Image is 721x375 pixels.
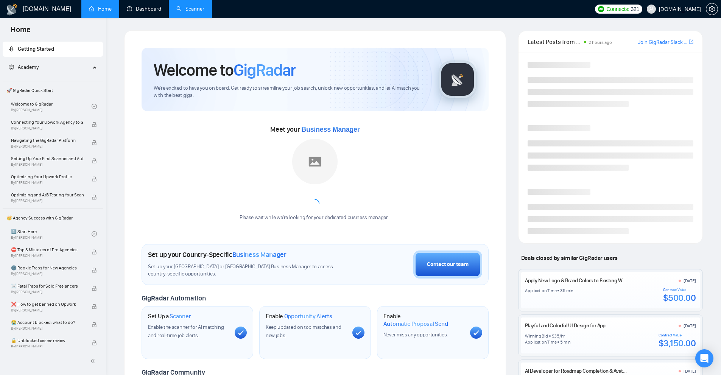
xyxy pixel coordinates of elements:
[684,323,696,329] div: [DATE]
[525,339,556,345] div: Application Time
[92,158,97,163] span: lock
[383,331,448,338] span: Never miss any opportunities.
[706,6,718,12] a: setting
[3,83,102,98] span: 🚀 GigRadar Quick Start
[148,313,191,320] h1: Set Up a
[9,46,14,51] span: rocket
[235,214,395,221] div: Please wait while we're looking for your dedicated business manager...
[92,140,97,145] span: lock
[11,344,84,349] span: By [PERSON_NAME]
[3,42,103,57] li: Getting Started
[154,60,296,80] h1: Welcome to
[142,294,206,302] span: GigRadar Automation
[631,5,639,13] span: 321
[606,5,629,13] span: Connects:
[552,333,554,339] div: $
[11,191,84,199] span: Optimizing and A/B Testing Your Scanner for Better Results
[9,64,14,70] span: fund-projection-screen
[6,3,18,16] img: logo
[638,38,687,47] a: Join GigRadar Slack Community
[11,282,84,290] span: ☠️ Fatal Traps for Solo Freelancers
[92,304,97,309] span: lock
[92,122,97,127] span: lock
[284,313,332,320] span: Opportunity Alerts
[5,24,37,40] span: Home
[266,313,332,320] h1: Enable
[11,126,84,131] span: By [PERSON_NAME]
[659,333,696,338] div: Contract Value
[11,308,84,313] span: By [PERSON_NAME]
[92,195,97,200] span: lock
[525,277,718,284] a: Apply New Logo & Brand Colors to Existing Website (Interim Refresh for [DOMAIN_NAME])
[9,64,39,70] span: Academy
[560,288,573,294] div: 35 min
[92,340,97,345] span: lock
[92,176,97,182] span: lock
[684,368,696,374] div: [DATE]
[525,368,679,374] a: AI Developer for Roadmap Completion & Avatar Persona Customization
[589,40,612,45] span: 2 hours ago
[92,268,97,273] span: lock
[18,46,54,52] span: Getting Started
[3,210,102,226] span: 👑 Agency Success with GigRadar
[413,251,482,279] button: Contact our team
[232,251,287,259] span: Business Manager
[270,125,360,134] span: Meet your
[528,37,582,47] span: Latest Posts from the GigRadar Community
[234,60,296,80] span: GigRadar
[266,324,341,339] span: Keep updated on top matches and new jobs.
[525,322,606,329] a: Playful and Colorful UI Design for App
[706,3,718,15] button: setting
[11,254,84,258] span: By [PERSON_NAME]
[11,162,84,167] span: By [PERSON_NAME]
[559,333,565,339] div: /hr
[518,251,621,265] span: Deals closed by similar GigRadar users
[684,278,696,284] div: [DATE]
[309,198,321,210] span: loading
[689,39,693,45] span: export
[170,313,191,320] span: Scanner
[439,61,477,98] img: gigradar-logo.png
[292,139,338,184] img: placeholder.png
[427,260,469,269] div: Contact our team
[92,104,97,109] span: check-circle
[11,319,84,326] span: 😭 Account blocked: what to do?
[11,226,92,242] a: 1️⃣ Start HereBy[PERSON_NAME]
[663,288,696,292] div: Contract Value
[11,290,84,294] span: By [PERSON_NAME]
[92,231,97,237] span: check-circle
[11,98,92,115] a: Welcome to GigRadarBy[PERSON_NAME]
[176,6,204,12] a: searchScanner
[383,313,464,327] h1: Enable
[560,339,571,345] div: 5 min
[554,333,559,339] div: 35
[383,320,448,328] span: Automatic Proposal Send
[301,126,360,133] span: Business Manager
[11,137,84,144] span: Navigating the GigRadar Platform
[689,38,693,45] a: export
[11,246,84,254] span: ⛔ Top 3 Mistakes of Pro Agencies
[525,333,548,339] div: Winning Bid
[525,288,556,294] div: Application Time
[659,338,696,349] div: $3,150.00
[11,155,84,162] span: Setting Up Your First Scanner and Auto-Bidder
[92,249,97,255] span: lock
[11,272,84,276] span: By [PERSON_NAME]
[92,286,97,291] span: lock
[148,263,349,278] span: Set up your [GEOGRAPHIC_DATA] or [GEOGRAPHIC_DATA] Business Manager to access country-specific op...
[127,6,161,12] a: dashboardDashboard
[148,324,224,339] span: Enable the scanner for AI matching and real-time job alerts.
[11,180,84,185] span: By [PERSON_NAME]
[598,6,604,12] img: upwork-logo.png
[11,337,84,344] span: 🔓 Unblocked cases: review
[649,6,654,12] span: user
[11,300,84,308] span: ❌ How to get banned on Upwork
[11,118,84,126] span: Connecting Your Upwork Agency to GigRadar
[148,251,287,259] h1: Set up your Country-Specific
[18,64,39,70] span: Academy
[11,199,84,203] span: By [PERSON_NAME]
[695,349,713,367] div: Open Intercom Messenger
[11,326,84,331] span: By [PERSON_NAME]
[92,322,97,327] span: lock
